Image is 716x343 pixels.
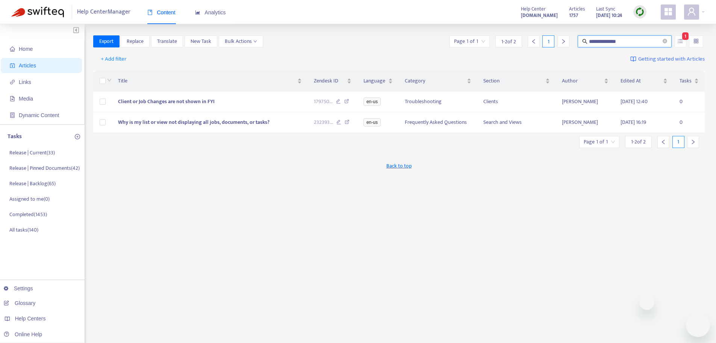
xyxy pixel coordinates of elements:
[112,71,308,91] th: Title
[630,53,705,65] a: Getting started with Articles
[638,55,705,64] span: Getting started with Articles
[4,331,42,337] a: Online Help
[561,39,566,44] span: right
[531,39,536,44] span: left
[10,63,15,68] span: account-book
[10,113,15,118] span: container
[157,37,177,46] span: Translate
[483,77,544,85] span: Section
[399,112,477,133] td: Frequently Asked Questions
[678,38,683,44] span: unordered-list
[95,53,132,65] button: + Add filter
[615,71,673,91] th: Edited At
[357,71,399,91] th: Language
[562,77,602,85] span: Author
[195,10,200,15] span: area-chart
[314,118,333,127] span: 232393 ...
[195,9,226,15] span: Analytics
[621,77,661,85] span: Edited At
[147,10,153,15] span: book
[542,35,554,47] div: 1
[663,39,667,43] span: close-circle
[75,134,80,139] span: plus-circle
[121,35,150,47] button: Replace
[556,91,615,112] td: [PERSON_NAME]
[118,118,269,127] span: Why is my list or view not displaying all jobs, documents, or tasks?
[9,164,80,172] p: Release | Pinned Documents ( 42 )
[569,11,578,20] strong: 1757
[521,11,558,20] a: [DOMAIN_NAME]
[93,35,120,47] button: Export
[680,77,693,85] span: Tasks
[4,300,35,306] a: Glossary
[19,79,31,85] span: Links
[631,138,646,146] span: 1 - 2 of 2
[9,180,56,188] p: Release | Backlog ( 65 )
[405,77,465,85] span: Category
[363,98,381,106] span: en-us
[569,5,585,13] span: Articles
[621,97,648,106] span: [DATE] 12:40
[477,91,556,112] td: Clients
[621,118,646,127] span: [DATE] 16:19
[690,139,696,145] span: right
[19,46,33,52] span: Home
[308,71,357,91] th: Zendesk ID
[118,77,296,85] span: Title
[675,35,686,47] button: unordered-list
[219,35,263,47] button: Bulk Actionsdown
[674,112,705,133] td: 0
[687,7,696,16] span: user
[635,7,645,17] img: sync.dc5367851b00ba804db3.png
[19,96,33,102] span: Media
[10,46,15,52] span: home
[185,35,217,47] button: New Task
[630,56,636,62] img: image-link
[363,77,387,85] span: Language
[399,71,477,91] th: Category
[9,195,50,203] p: Assigned to me ( 0 )
[663,38,667,45] span: close-circle
[556,112,615,133] td: [PERSON_NAME]
[674,91,705,112] td: 0
[225,37,257,46] span: Bulk Actions
[639,295,654,310] iframe: Close message
[386,162,412,170] span: Back to top
[661,139,666,145] span: left
[596,11,622,20] strong: [DATE] 10:24
[8,132,22,141] p: Tasks
[11,7,64,17] img: Swifteq
[9,149,55,157] p: Release | Current ( 33 )
[19,112,59,118] span: Dynamic Content
[399,91,477,112] td: Troubleshooting
[4,285,33,291] a: Settings
[19,63,36,69] span: Articles
[582,39,587,44] span: search
[674,71,705,91] th: Tasks
[686,313,710,337] iframe: Button to launch messaging window
[15,316,46,322] span: Help Centers
[99,37,114,46] span: Export
[253,40,257,43] span: down
[314,98,333,106] span: 179750 ...
[477,71,556,91] th: Section
[363,118,381,127] span: en-us
[477,112,556,133] td: Search and Views
[77,5,130,19] span: Help Center Manager
[127,37,144,46] span: Replace
[9,210,47,218] p: Completed ( 1453 )
[147,9,176,15] span: Content
[664,7,673,16] span: appstore
[151,35,183,47] button: Translate
[101,55,127,64] span: + Add filter
[107,78,112,82] span: down
[521,5,546,13] span: Help Center
[501,38,516,46] span: 1 - 2 of 2
[10,79,15,85] span: link
[314,77,345,85] span: Zendesk ID
[9,226,38,234] p: All tasks ( 140 )
[118,97,215,106] span: Client or Job Changes are not shown in FYI
[556,71,615,91] th: Author
[596,5,615,13] span: Last Sync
